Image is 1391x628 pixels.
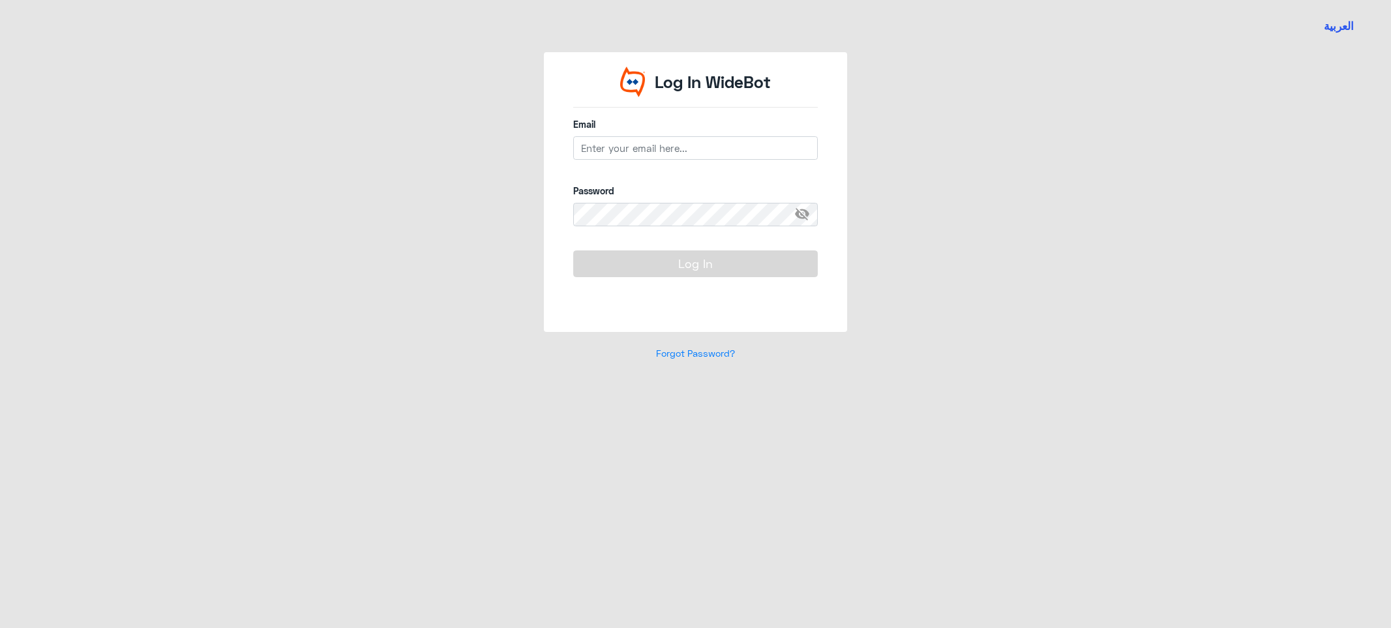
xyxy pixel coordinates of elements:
button: Log In [573,250,818,277]
button: العربية [1324,18,1354,35]
a: Switch language [1316,10,1362,42]
label: Password [573,184,818,198]
span: visibility_off [794,203,818,226]
label: Email [573,117,818,131]
img: Widebot Logo [620,67,645,97]
p: Log In WideBot [655,70,771,95]
input: Enter your email here... [573,136,818,160]
a: Forgot Password? [656,348,735,359]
